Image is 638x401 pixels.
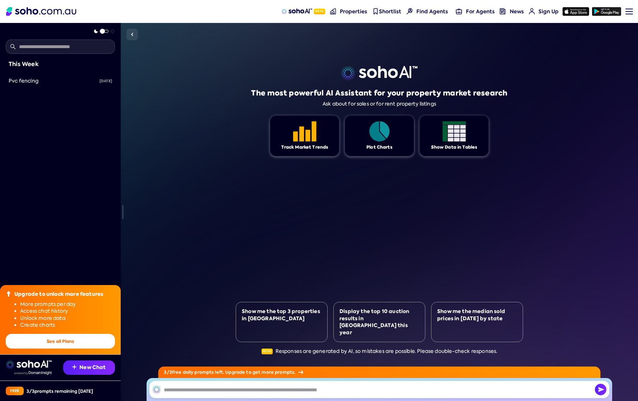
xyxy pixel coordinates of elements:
img: Sidebar toggle icon [128,30,137,39]
button: See all Plans [6,334,115,349]
div: Responses are generated by AI, so mistakes are possible. Please double-check responses. [262,348,498,355]
img: Data provided by Domain Insight [14,371,52,375]
img: sohoai logo [341,66,417,80]
span: Find Agents [416,8,448,15]
button: Send [595,384,606,395]
img: for-agents-nav icon [529,8,535,14]
div: 3 / 3 free daily prompts left. Upgrade to get more prompts. [158,367,600,378]
button: New Chat [63,360,115,375]
a: Pvc fencing [6,73,97,89]
img: sohoai logo [6,360,52,369]
span: News [510,8,524,15]
div: Show Data in Tables [431,144,477,150]
img: Upgrade icon [6,291,11,297]
img: Find agents icon [407,8,413,14]
div: Show me the top 3 properties in [GEOGRAPHIC_DATA] [242,308,322,322]
li: Unlock more data [20,315,115,322]
div: Track Market Trends [281,144,328,150]
img: Recommendation icon [72,365,77,369]
img: news-nav icon [500,8,506,14]
div: [DATE] [97,73,115,89]
span: Pvc fencing [9,78,38,84]
div: Upgrade to unlock more features [14,291,103,298]
span: Properties [340,8,367,15]
img: Soho Logo [6,7,76,16]
div: Ask about for sales or for rent property listings [323,101,436,107]
div: This Week [9,60,112,69]
img: app-store icon [563,7,589,16]
span: Sign Up [538,8,559,15]
img: Send icon [595,384,606,395]
img: Feature 1 icon [368,121,391,141]
h1: The most powerful AI Assistant for your property market research [251,88,507,98]
img: shortlist-nav icon [373,8,379,14]
img: SohoAI logo black [152,385,161,394]
li: Create charts [20,322,115,329]
img: sohoAI logo [281,9,312,14]
span: Beta [314,9,325,14]
div: Pvc fencing [9,78,97,85]
span: For Agents [466,8,495,15]
li: More prompts per day [20,301,115,308]
div: Display the top 10 auction results in [GEOGRAPHIC_DATA] this year [339,308,419,336]
div: Free [6,387,24,395]
div: Show me the median sold prices in [DATE] by state [437,308,517,322]
span: Shortlist [379,8,401,15]
img: Arrow icon [298,370,303,374]
img: Feature 1 icon [443,121,466,141]
div: 3 / 3 prompts remaining [DATE] [27,388,93,394]
span: Beta [262,349,273,354]
img: properties-nav icon [330,8,336,14]
div: Plot Charts [366,144,392,150]
li: Access chat history [20,308,115,315]
img: google-play icon [592,7,621,16]
img: for-agents-nav icon [456,8,462,14]
img: Feature 1 icon [293,121,316,141]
